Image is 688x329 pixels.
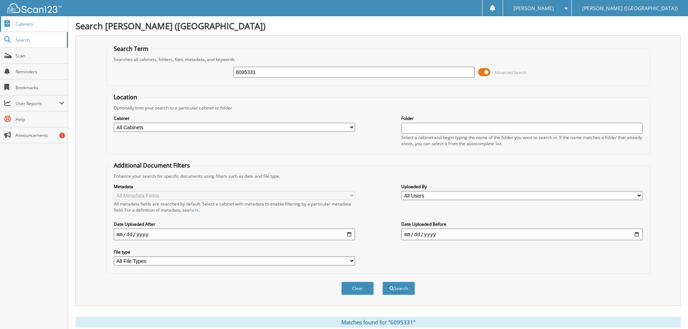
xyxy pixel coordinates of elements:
[16,37,63,43] span: Search
[652,294,688,329] iframe: Chat Widget
[401,134,642,147] div: Select a cabinet and begin typing the name of the folder you want to search in. If the name match...
[190,207,199,213] a: here
[582,6,678,10] span: [PERSON_NAME] ([GEOGRAPHIC_DATA])
[110,93,141,101] legend: Location
[114,183,355,190] label: Metadata
[75,317,681,328] div: Matches found for "6095331"
[401,115,642,121] label: Folder
[114,115,355,121] label: Cabinet
[16,116,64,122] span: Help
[110,45,152,53] legend: Search Term
[110,173,646,179] div: Enhance your search for specific documents using filters such as date and file type.
[110,105,646,111] div: Optionally limit your search to a particular cabinet or folder
[110,56,646,62] div: Searches all cabinets, folders, files, metadata, and keywords
[75,20,681,32] h1: Search [PERSON_NAME] ([GEOGRAPHIC_DATA])
[401,229,642,240] input: end
[494,70,527,75] span: Advanced Search
[16,132,64,138] span: Announcements
[514,6,554,10] span: [PERSON_NAME]
[401,183,642,190] label: Uploaded By
[341,282,374,295] button: Clear
[16,53,64,59] span: Scan
[114,249,355,255] label: File type
[401,221,642,227] label: Date Uploaded Before
[16,85,64,91] span: Bookmarks
[114,221,355,227] label: Date Uploaded After
[114,201,355,213] div: All metadata fields are searched by default. Select a cabinet with metadata to enable filtering b...
[16,69,64,75] span: Reminders
[382,282,415,295] button: Search
[16,21,64,27] span: Cabinets
[7,3,61,13] img: scan123-logo-white.svg
[16,100,59,107] span: User Reports
[110,161,194,169] legend: Additional Document Filters
[114,229,355,240] input: start
[59,133,65,138] div: 1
